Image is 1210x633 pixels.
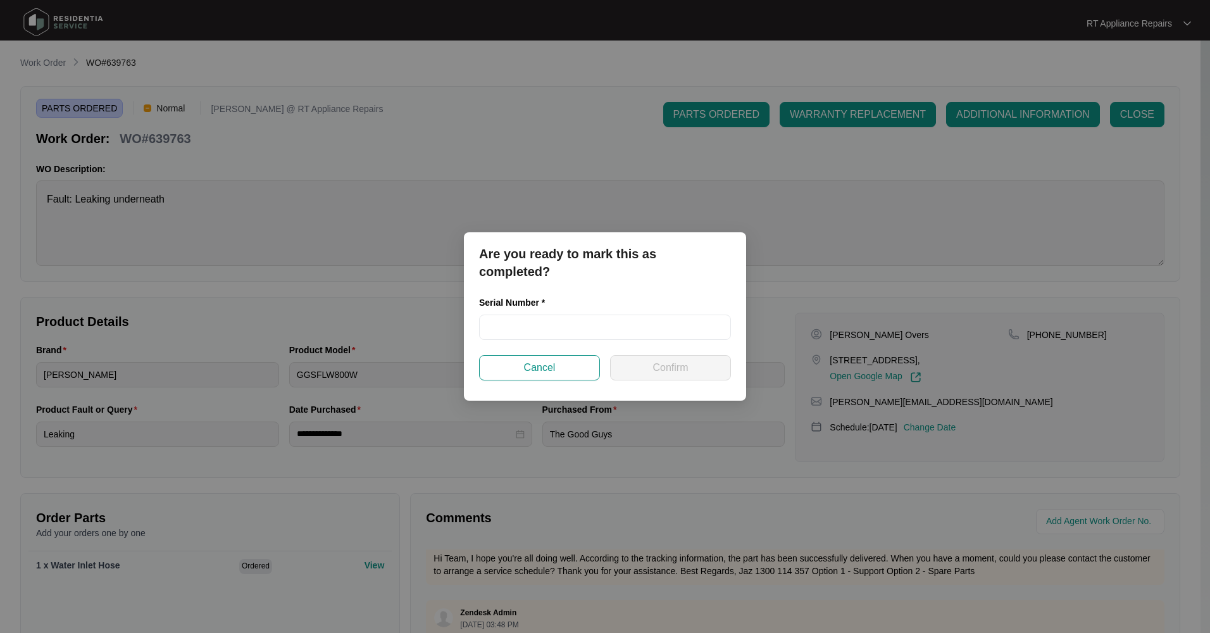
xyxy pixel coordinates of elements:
[479,245,731,263] p: Are you ready to mark this as
[479,355,600,380] button: Cancel
[524,360,556,375] span: Cancel
[610,355,731,380] button: Confirm
[479,263,731,280] p: completed?
[479,296,554,309] label: Serial Number *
